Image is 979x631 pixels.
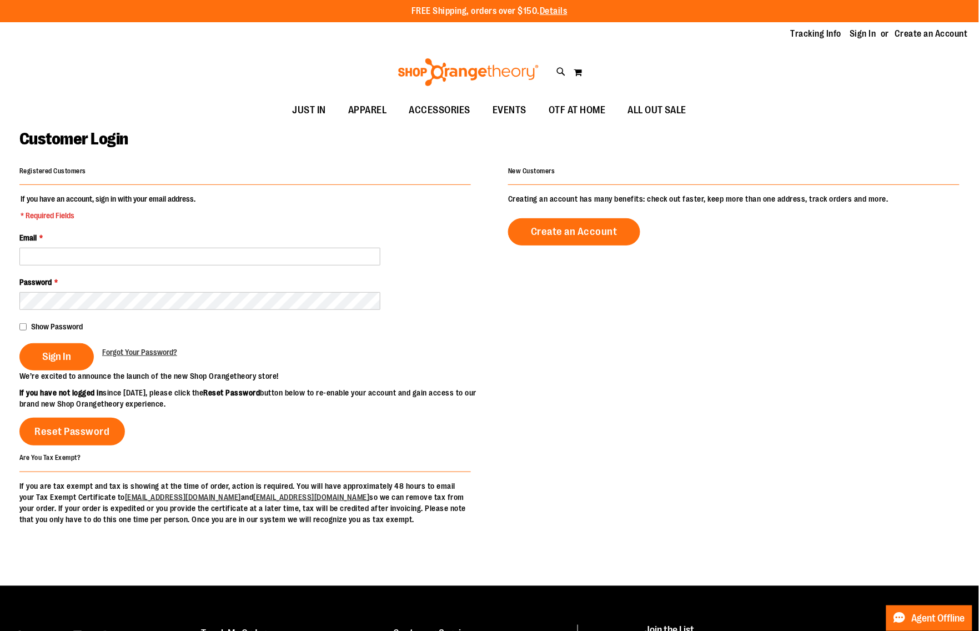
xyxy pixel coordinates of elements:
[19,418,125,445] a: Reset Password
[35,425,110,438] span: Reset Password
[508,193,960,204] p: Creating an account has many benefits: check out faster, keep more than one address, track orders...
[19,343,94,370] button: Sign In
[204,388,260,397] strong: Reset Password
[493,98,526,123] span: EVENTS
[628,98,687,123] span: ALL OUT SALE
[19,129,128,148] span: Customer Login
[791,28,842,40] a: Tracking Info
[19,233,37,242] span: Email
[19,388,103,397] strong: If you have not logged in
[508,167,555,175] strong: New Customers
[125,493,241,502] a: [EMAIL_ADDRESS][DOMAIN_NAME]
[19,193,197,221] legend: If you have an account, sign in with your email address.
[42,350,71,363] span: Sign In
[912,613,965,624] span: Agent Offline
[540,6,568,16] a: Details
[102,348,177,357] span: Forgot Your Password?
[850,28,877,40] a: Sign In
[19,370,490,382] p: We’re excited to announce the launch of the new Shop Orangetheory store!
[19,480,471,525] p: If you are tax exempt and tax is showing at the time of order, action is required. You will have ...
[409,98,471,123] span: ACCESSORIES
[348,98,387,123] span: APPAREL
[549,98,606,123] span: OTF AT HOME
[19,278,52,287] span: Password
[21,210,195,221] span: * Required Fields
[508,218,640,246] a: Create an Account
[102,347,177,358] a: Forgot Your Password?
[19,454,81,462] strong: Are You Tax Exempt?
[531,226,617,238] span: Create an Account
[886,605,972,631] button: Agent Offline
[19,387,490,409] p: since [DATE], please click the button below to re-enable your account and gain access to our bran...
[254,493,370,502] a: [EMAIL_ADDRESS][DOMAIN_NAME]
[895,28,968,40] a: Create an Account
[31,322,83,331] span: Show Password
[411,5,568,18] p: FREE Shipping, orders over $150.
[396,58,540,86] img: Shop Orangetheory
[19,167,86,175] strong: Registered Customers
[293,98,327,123] span: JUST IN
